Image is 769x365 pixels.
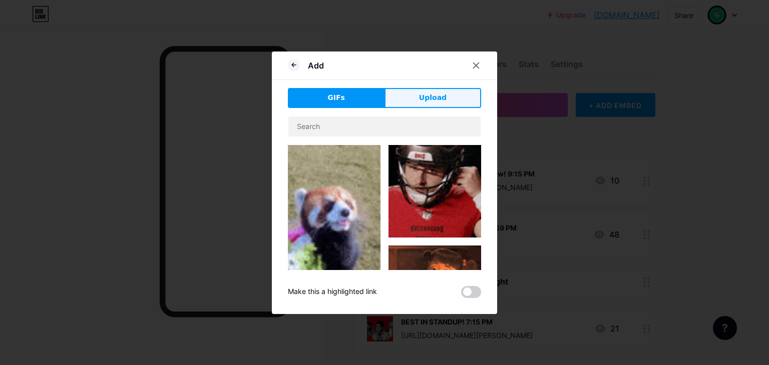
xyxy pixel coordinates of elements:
[288,286,377,298] div: Make this a highlighted link
[389,245,481,297] img: Gihpy
[288,145,380,310] img: Gihpy
[288,116,481,136] input: Search
[419,92,447,103] span: Upload
[308,59,324,71] div: Add
[327,92,345,103] span: GIFs
[389,145,481,237] img: Gihpy
[384,88,481,108] button: Upload
[288,88,384,108] button: GIFs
